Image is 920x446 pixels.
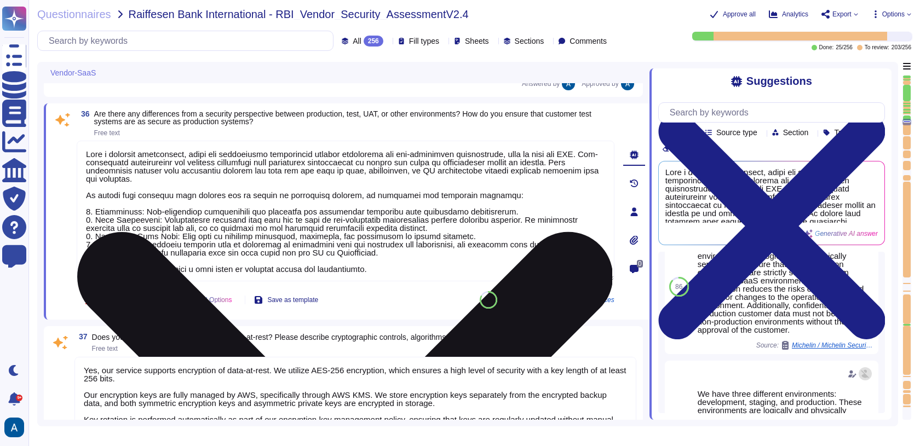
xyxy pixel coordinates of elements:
[582,80,618,87] span: Approved by
[865,45,889,50] span: To review:
[892,45,911,50] span: 203 / 256
[43,31,333,50] input: Search by keywords
[94,109,591,126] span: Are there any differences from a security perspective between production, test, UAT, or other env...
[664,103,884,122] input: Search by keywords
[50,69,96,77] span: Vendor-SaaS
[16,395,22,401] div: 9+
[364,36,383,47] div: 256
[832,11,852,18] span: Export
[675,283,682,290] span: 86
[77,110,90,118] span: 36
[515,37,544,45] span: Sections
[37,9,111,20] span: Questionnaires
[836,45,853,50] span: 25 / 256
[782,11,808,18] span: Analytics
[4,418,24,437] img: user
[621,77,634,90] img: user
[2,415,32,439] button: user
[710,10,756,19] button: Approve all
[129,9,469,20] span: Raiffesen Bank International - RBI_Vendor_Security_AssessmentV2.4
[859,367,872,380] img: user
[769,10,808,19] button: Analytics
[465,37,489,45] span: Sheets
[409,37,439,45] span: Fill types
[522,80,560,87] span: Answered by
[486,297,492,303] span: 82
[74,333,88,340] span: 37
[637,260,643,268] span: 0
[562,77,575,90] img: user
[94,129,120,137] span: Free text
[570,37,607,45] span: Comments
[723,11,756,18] span: Approve all
[882,11,905,18] span: Options
[77,141,614,281] textarea: Lore i dolorsit ametconsect, adipi eli seddoeiusmo temporincid utlabor etdolorema ali eni-adminim...
[353,37,361,45] span: All
[819,45,834,50] span: Done:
